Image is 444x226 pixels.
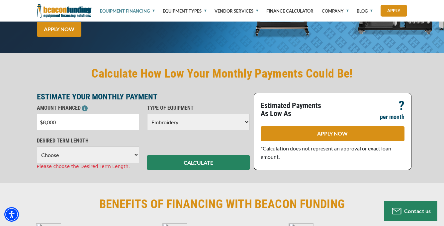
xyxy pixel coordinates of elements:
a: APPLY NOW [261,126,404,141]
div: Please choose the Desired Term Length. [37,163,139,170]
p: TYPE OF EQUIPMENT [147,104,250,112]
p: ESTIMATE YOUR MONTHLY PAYMENT [37,93,250,101]
p: ? [399,102,404,110]
a: Apply [381,5,407,17]
button: CALCULATE [147,155,250,170]
button: Contact us [384,201,437,221]
p: AMOUNT FINANCED [37,104,139,112]
h2: BENEFITS OF FINANCING WITH BEACON FUNDING [37,197,407,212]
a: APPLY NOW [37,22,81,37]
span: *Calculation does not represent an approval or exact loan amount. [261,145,391,160]
span: Contact us [404,208,431,214]
div: Accessibility Menu [4,207,19,222]
h2: Calculate How Low Your Monthly Payments Could Be! [37,66,407,81]
p: Estimated Payments As Low As [261,102,329,118]
input: $ [37,114,139,130]
p: per month [380,113,404,121]
p: DESIRED TERM LENGTH [37,137,139,145]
